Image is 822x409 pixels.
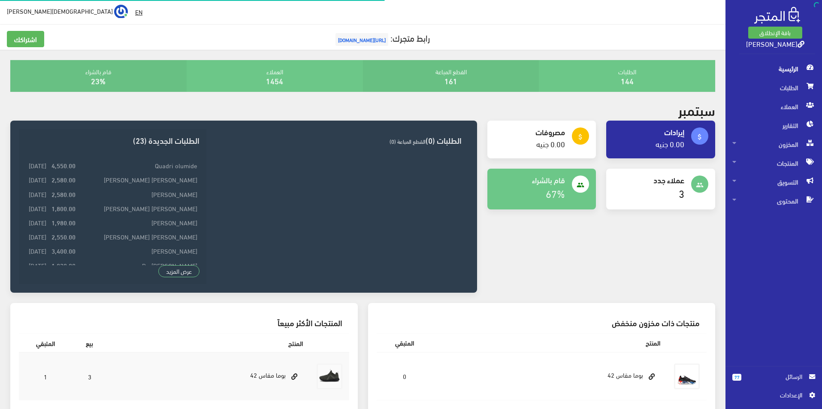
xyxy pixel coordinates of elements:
td: [DATE] [26,158,48,173]
a: [PERSON_NAME] [746,37,804,50]
a: 144 [621,73,634,88]
th: المنتج [433,333,667,352]
td: [PERSON_NAME] [PERSON_NAME] [78,230,199,244]
a: 67% [546,184,565,202]
td: [DATE] [26,215,48,230]
strong: 2,580.00 [51,175,76,184]
span: الطلبات [732,78,815,97]
a: التقارير [725,116,822,135]
a: رابط متجرك:[URL][DOMAIN_NAME] [333,30,430,45]
td: [PERSON_NAME] [PERSON_NAME] [78,201,199,215]
i: people [696,181,704,189]
td: Dr. [PERSON_NAME] [78,258,199,272]
a: 23% [91,73,106,88]
div: القطع المباعة [363,60,539,92]
span: القطع المباعة (0) [390,136,426,146]
i: people [577,181,584,189]
a: 0.00 جنيه [656,136,684,151]
a: المحتوى [725,191,822,210]
th: المنتج [107,333,310,352]
img: boma-mkas-42.jpg [317,364,342,389]
span: [URL][DOMAIN_NAME] [335,33,388,46]
span: العملاء [732,97,815,116]
a: 77 الرسائل [732,372,815,390]
span: اﻹعدادات [739,390,802,400]
td: [DATE] [26,244,48,258]
h4: قام بالشراء [494,176,565,184]
a: الرئيسية [725,59,822,78]
a: المخزون [725,135,822,154]
h3: منتجات ذات مخزون منخفض [384,318,700,327]
a: 1454 [266,73,283,88]
th: بيع [73,333,107,352]
strong: 1,030.00 [51,261,76,270]
td: [PERSON_NAME] [78,215,199,230]
td: [PERSON_NAME] [78,187,199,201]
td: [DATE] [26,258,48,272]
span: التقارير [732,116,815,135]
td: 1 [19,352,73,400]
div: العملاء [187,60,363,92]
th: المتبقي [377,333,433,352]
img: boma-mkas-42.jpg [674,364,700,389]
strong: 2,550.00 [51,232,76,241]
td: 3 [73,352,107,400]
a: EN [132,4,146,20]
strong: 4,550.00 [51,161,76,170]
span: المنتجات [732,154,815,173]
span: [DEMOGRAPHIC_DATA][PERSON_NAME] [7,6,113,16]
th: المتبقي [19,333,73,352]
strong: 3,400.00 [51,246,76,255]
h4: عملاء جدد [613,176,684,184]
a: الطلبات [725,78,822,97]
a: 0.00 جنيه [536,136,565,151]
u: EN [135,6,142,17]
a: المنتجات [725,154,822,173]
td: [PERSON_NAME] [PERSON_NAME] [78,173,199,187]
a: اﻹعدادات [732,390,815,404]
td: [PERSON_NAME] [78,244,199,258]
a: 3 [679,184,684,202]
td: بوما مقاس 42 [107,352,310,400]
a: اشتراكك [7,31,44,47]
span: 77 [732,374,741,381]
span: المخزون [732,135,815,154]
img: . [754,7,800,24]
div: قام بالشراء [10,60,187,92]
a: العملاء [725,97,822,116]
td: [DATE] [26,187,48,201]
span: الرئيسية [732,59,815,78]
span: التسويق [732,173,815,191]
td: Quadri olumide [78,158,199,173]
h3: الطلبات (0) [213,136,462,144]
h4: مصروفات [494,127,565,136]
h4: إيرادات [613,127,684,136]
i: attach_money [696,133,704,141]
td: [DATE] [26,230,48,244]
td: [DATE] [26,201,48,215]
img: ... [114,5,128,18]
h2: سبتمبر [678,102,715,117]
h3: الطلبات الجديدة (23) [26,136,199,144]
strong: 1,800.00 [51,203,76,213]
i: attach_money [577,133,584,141]
a: 161 [444,73,457,88]
h3: المنتجات الأكثر مبيعاً [26,318,342,327]
span: المحتوى [732,191,815,210]
a: عرض المزيد [158,265,199,277]
td: [DATE] [26,173,48,187]
a: ... [DEMOGRAPHIC_DATA][PERSON_NAME] [7,4,128,18]
div: الطلبات [539,60,715,92]
span: الرسائل [748,372,802,381]
td: بوما مقاس 42 [433,352,667,400]
strong: 2,580.00 [51,189,76,199]
td: 0 [377,352,433,400]
a: باقة الإنطلاق [748,27,802,39]
strong: 1,980.00 [51,218,76,227]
